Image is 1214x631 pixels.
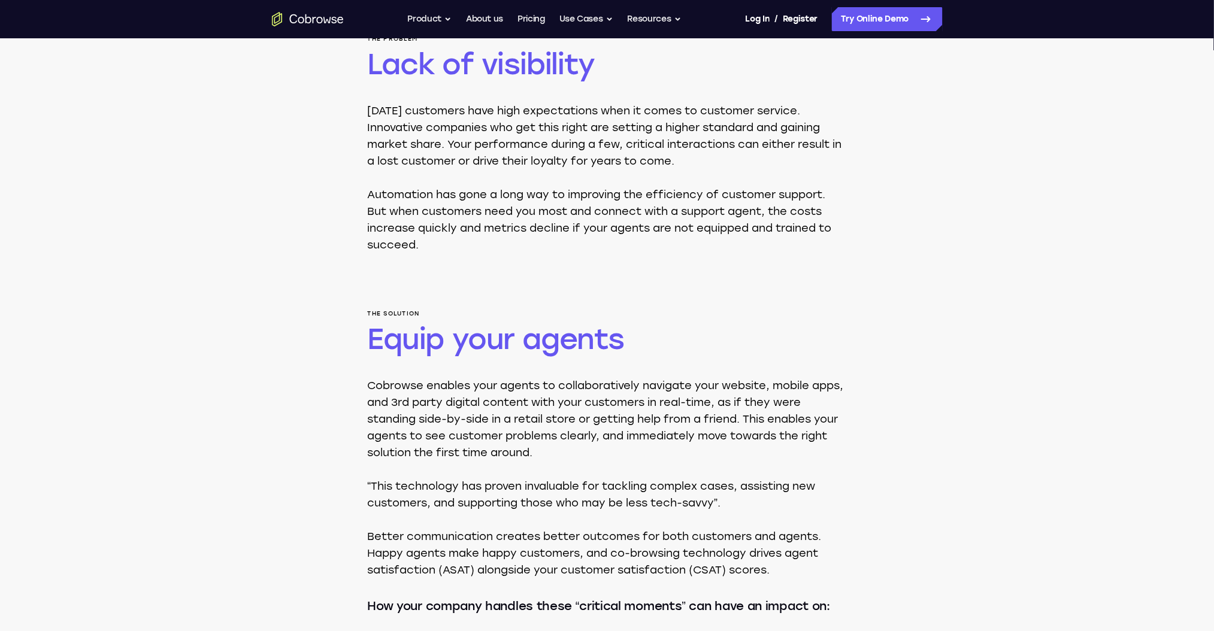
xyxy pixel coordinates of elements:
button: Use Cases [559,7,613,31]
a: Register [783,7,818,31]
a: About us [466,7,503,31]
button: Resources [628,7,682,31]
p: Automation has gone a long way to improving the efficiency of customer support. But when customer... [368,186,847,253]
p: Better communication creates better outcomes for both customers and agents. Happy agents make hap... [368,529,847,579]
button: Product [408,7,452,31]
p: Cobrowse enables your agents to collaboratively navigate your website, mobile apps, and 3rd party... [368,378,847,462]
a: Pricing [517,7,545,31]
a: Log In [746,7,770,31]
a: Go to the home page [272,12,344,26]
p: How your company handles these “critical moments” can have an impact on: [368,598,847,615]
h2: Equip your agents [368,320,847,359]
h2: Lack of visibility [368,45,847,83]
p: [DATE] customers have high expectations when it comes to customer service. Innovative companies w... [368,102,847,169]
a: Try Online Demo [832,7,943,31]
p: “This technology has proven invaluable for tackling complex cases, assisting new customers, and s... [368,478,847,512]
span: / [774,12,778,26]
span: The solution [368,311,847,318]
span: The problem [368,35,847,43]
